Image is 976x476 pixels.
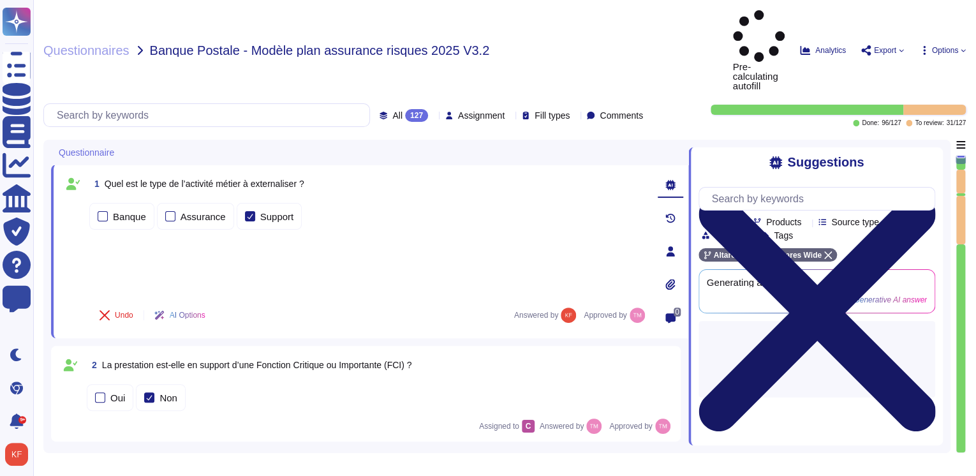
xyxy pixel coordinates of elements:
[43,44,129,57] span: Questionnaires
[862,120,879,126] span: Done:
[89,302,144,328] button: Undo
[522,420,535,433] div: C
[159,393,177,403] div: Non
[674,308,681,316] span: 0
[586,419,602,434] img: user
[260,212,294,221] div: Support
[584,311,626,319] span: Approved by
[535,111,570,120] span: Fill types
[405,109,428,122] div: 127
[458,111,505,120] span: Assignment
[609,422,652,430] span: Approved by
[89,179,100,188] span: 1
[479,420,535,433] span: Assigned to
[630,308,645,323] img: user
[932,47,958,54] span: Options
[87,361,97,369] span: 2
[655,419,670,434] img: user
[105,179,304,189] span: Quel est le type de l’activité métier à externaliser ?
[540,422,584,430] span: Answered by
[115,311,133,319] span: Undo
[874,47,896,54] span: Export
[102,360,412,370] span: La prestation est-elle en support d’une Fonction Critique ou Importante (FCI) ?
[18,416,26,424] div: 9+
[150,44,490,57] span: Banque Postale - Modèle plan assurance risques 2025 V3.2
[110,393,125,403] div: Oui
[915,120,943,126] span: To review:
[946,120,966,126] span: 31 / 127
[59,148,114,157] span: Questionnaire
[514,311,558,319] span: Answered by
[5,443,28,466] img: user
[113,212,146,221] div: Banque
[3,440,37,468] button: user
[392,111,403,120] span: All
[181,212,226,221] div: Assurance
[815,47,846,54] span: Analytics
[706,188,935,210] input: Search by keywords
[733,10,785,91] span: Pre-calculating autofill
[561,308,576,323] img: user
[50,104,369,126] input: Search by keywords
[800,45,846,56] button: Analytics
[170,311,205,319] span: AI Options
[600,111,643,120] span: Comments
[882,120,901,126] span: 96 / 127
